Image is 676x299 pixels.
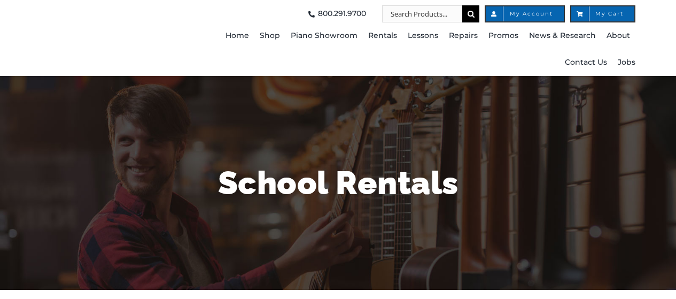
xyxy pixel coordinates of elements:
input: Search Products... [382,5,462,22]
a: Jobs [618,49,635,76]
a: Contact Us [565,49,607,76]
a: Lessons [408,22,438,49]
input: Search [462,5,479,22]
span: Jobs [618,54,635,71]
span: 800.291.9700 [318,5,366,22]
a: Repairs [449,22,478,49]
span: News & Research [529,27,596,44]
a: 800.291.9700 [305,5,366,22]
a: My Cart [570,5,635,22]
span: My Cart [582,11,624,17]
a: Shop [260,22,280,49]
a: Home [226,22,249,49]
a: Piano Showroom [291,22,358,49]
a: About [607,22,630,49]
a: My Account [485,5,565,22]
nav: Top Right [195,5,635,22]
a: Rentals [368,22,397,49]
span: About [607,27,630,44]
span: Shop [260,27,280,44]
a: News & Research [529,22,596,49]
h1: School Rentals [26,160,651,205]
a: taylors-music-store-west-chester [41,8,147,19]
nav: Main Menu [195,22,635,76]
span: Lessons [408,27,438,44]
span: Piano Showroom [291,27,358,44]
span: Rentals [368,27,397,44]
span: Contact Us [565,54,607,71]
span: Home [226,27,249,44]
span: Promos [488,27,518,44]
a: Promos [488,22,518,49]
span: My Account [496,11,553,17]
span: Repairs [449,27,478,44]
